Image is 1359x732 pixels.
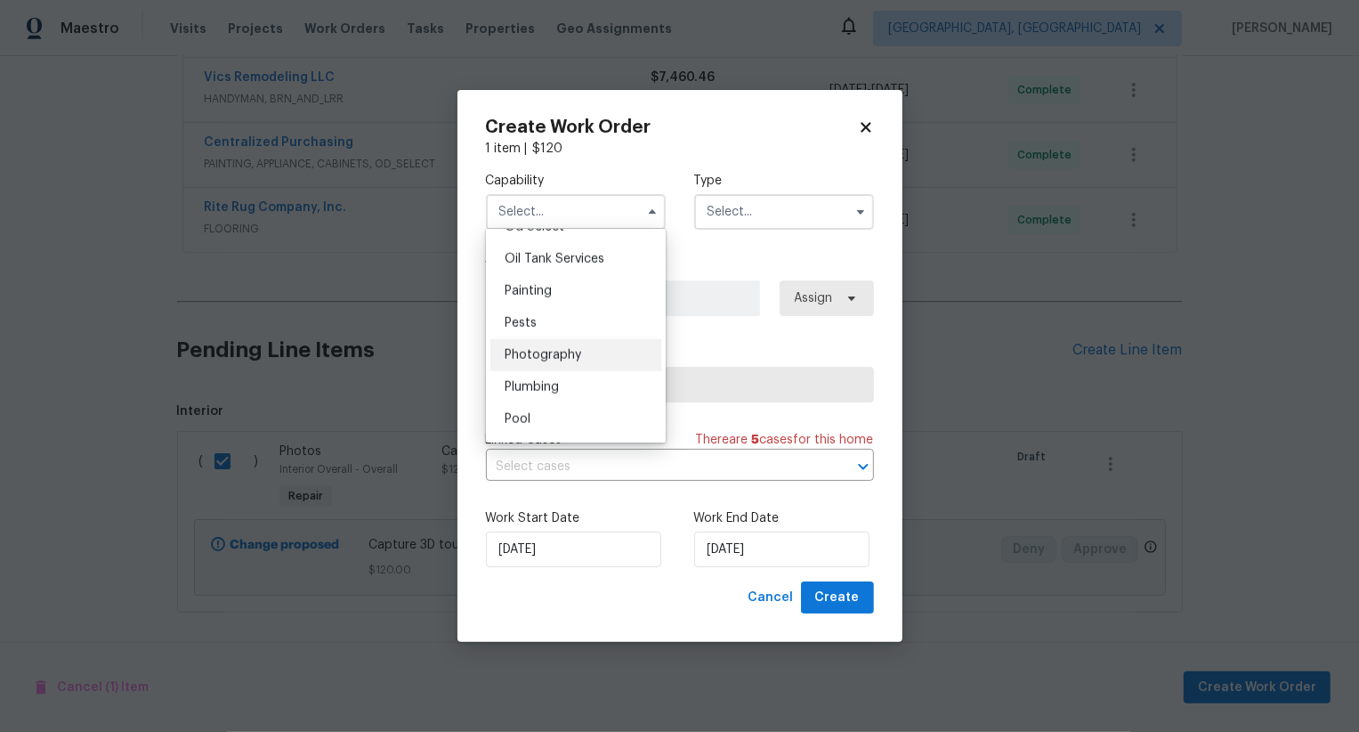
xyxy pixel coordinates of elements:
button: Hide options [642,201,663,223]
button: Create [801,582,874,614]
button: Open [851,454,876,479]
span: Cancel [748,587,794,609]
label: Type [694,172,874,190]
div: 1 item | [486,140,874,158]
span: Pests [505,317,537,329]
button: Cancel [741,582,801,614]
span: There are case s for this home [696,431,874,449]
input: M/D/YYYY [694,532,870,567]
h2: Create Work Order [486,118,858,136]
label: Work End Date [694,509,874,527]
input: Select... [694,194,874,230]
label: Work Order Manager [486,258,874,276]
span: Assign [795,289,833,307]
span: 5 [752,434,760,446]
span: Select trade partner [501,376,859,394]
span: Photography [505,349,581,362]
span: Pool [505,413,530,426]
input: Select cases [486,453,824,481]
span: $ 120 [533,142,563,155]
input: Select... [486,194,666,230]
span: Painting [505,285,552,297]
span: Plumbing [505,381,559,394]
label: Capability [486,172,666,190]
span: Oil Tank Services [505,253,604,265]
button: Show options [850,201,871,223]
input: M/D/YYYY [486,532,661,567]
label: Work Start Date [486,509,666,527]
span: Create [815,587,860,609]
label: Trade Partner [486,345,874,362]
